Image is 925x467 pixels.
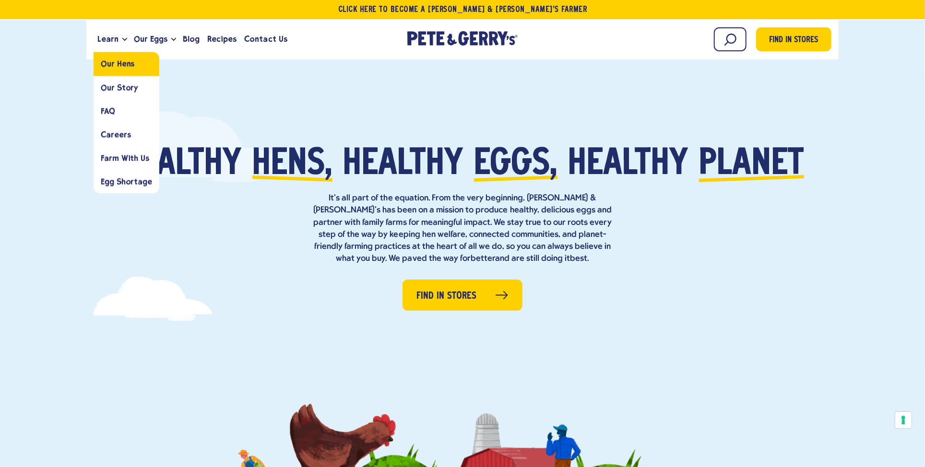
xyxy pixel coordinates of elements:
span: Recipes [207,33,237,45]
span: FAQ [101,106,115,116]
span: Blog [183,33,200,45]
a: Our Hens [94,52,159,76]
a: Our Eggs [130,26,171,52]
a: Contact Us [241,26,291,52]
span: Our Story [101,83,138,92]
span: Our Eggs [134,33,167,45]
span: healthy [568,147,688,183]
span: Egg Shortage [101,177,152,186]
p: It’s all part of the equation. From the very beginning, [PERSON_NAME] & [PERSON_NAME]’s has been ... [309,192,616,265]
strong: best [570,254,588,263]
span: Learn [97,33,119,45]
a: Recipes [203,26,240,52]
a: Find in Stores [403,280,522,311]
span: Careers [101,130,130,139]
button: Your consent preferences for tracking technologies [895,412,912,428]
a: Learn [94,26,122,52]
a: Find in Stores [756,27,831,51]
span: Contact Us [245,33,287,45]
a: FAQ [94,99,159,123]
input: Search [714,27,747,51]
span: planet [699,147,804,183]
a: Egg Shortage [94,170,159,193]
span: eggs, [474,147,557,183]
span: Find in Stores [770,34,818,47]
span: healthy [343,147,463,183]
a: Careers [94,123,159,146]
strong: better [471,254,495,263]
button: Open the dropdown menu for Our Eggs [171,38,176,41]
span: Healthy [121,147,242,183]
a: Farm With Us [94,146,159,170]
button: Open the dropdown menu for Learn [122,38,127,41]
span: Farm With Us [101,153,149,163]
span: Find in Stores [416,289,476,304]
a: Our Story [94,76,159,99]
span: Our Hens [101,59,134,69]
a: Blog [179,26,203,52]
span: hens, [252,147,332,183]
